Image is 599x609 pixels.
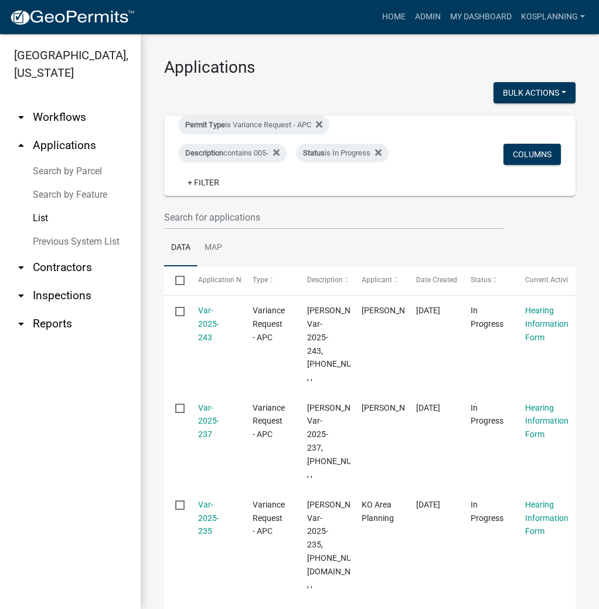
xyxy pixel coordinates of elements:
span: Variance Request - APC [253,306,285,342]
a: My Dashboard [445,6,516,28]
span: Applicant [362,276,392,284]
datatable-header-cell: Date Created [405,266,460,295]
datatable-header-cell: Select [164,266,186,295]
span: Status [471,276,491,284]
span: Amy Troyer [362,403,424,412]
a: + Filter [178,172,229,193]
i: arrow_drop_up [14,138,28,153]
span: In Progress [471,403,503,426]
span: 08/12/2025 [416,403,440,412]
span: Kurt Hennelly, Var-2025-237, 005-050-027, , , [307,403,378,479]
div: is Variance Request - APC [178,116,329,134]
datatable-header-cell: Type [241,266,295,295]
a: Map [198,229,229,267]
a: Admin [410,6,445,28]
a: Data [164,229,198,267]
span: 08/12/2025 [416,500,440,509]
button: Columns [503,144,561,165]
span: In Progress [471,500,503,523]
span: Type [253,276,268,284]
span: Date Created [416,276,457,284]
a: Var-2025-243 [198,306,219,342]
span: In Progress [471,306,503,329]
span: Description [185,148,223,157]
i: arrow_drop_down [14,110,28,124]
span: Status [303,148,325,157]
div: is In Progress [296,144,389,163]
datatable-header-cell: Description [296,266,350,295]
i: arrow_drop_down [14,289,28,303]
a: Hearing Information Form [525,403,569,439]
span: Permit Type [185,120,225,129]
span: Variance Request - APC [253,500,285,536]
i: arrow_drop_down [14,260,28,275]
span: John Jacks, Var-2025-243, 005-105-106, , , [307,306,378,382]
span: Current Activity [525,276,574,284]
span: KO Area Planning [362,500,394,523]
button: Bulk Actions [494,82,576,103]
span: Description [307,276,343,284]
i: arrow_drop_down [14,317,28,331]
a: Home [377,6,410,28]
a: Var-2025-237 [198,403,219,439]
datatable-header-cell: Status [460,266,514,295]
span: Variance Request - APC [253,403,285,439]
span: 08/13/2025 [416,306,440,315]
datatable-header-cell: Current Activity [514,266,569,295]
h3: Applications [164,57,576,77]
div: contains 005- [178,144,287,163]
datatable-header-cell: Application Number [186,266,241,295]
input: Search for applications [164,205,504,229]
span: David Swihart, Var-2025-235, 005-078-010.BA, , , [307,500,376,590]
a: Var-2025-235 [198,500,219,536]
a: Hearing Information Form [525,500,569,536]
a: kosplanning [516,6,590,28]
a: Hearing Information Form [525,306,569,342]
span: Application Number [198,276,262,284]
datatable-header-cell: Applicant [350,266,405,295]
span: Amy Troyer [362,306,424,315]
